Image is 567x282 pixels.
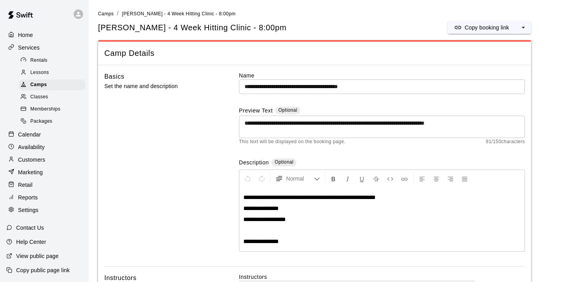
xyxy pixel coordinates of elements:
[239,273,525,281] label: Instructors
[18,31,33,39] p: Home
[30,57,48,65] span: Rentals
[19,116,85,127] div: Packages
[16,252,59,260] p: View public page
[30,105,60,113] span: Memberships
[19,116,89,128] a: Packages
[255,171,269,186] button: Redo
[430,171,443,186] button: Center Align
[458,171,471,186] button: Justify Align
[18,156,45,164] p: Customers
[486,138,525,146] span: 91 / 150 characters
[369,171,383,186] button: Format Strikethrough
[19,104,85,115] div: Memberships
[18,181,33,189] p: Retail
[239,138,346,146] span: This text will be displayed on the booking page.
[117,9,119,18] li: /
[448,21,531,34] div: split button
[122,11,235,17] span: [PERSON_NAME] - 4 Week Hitting Clinic - 8:00pm
[415,171,429,186] button: Left Align
[19,103,89,116] a: Memberships
[341,171,354,186] button: Format Italics
[19,55,85,66] div: Rentals
[327,171,340,186] button: Format Bold
[19,91,89,103] a: Classes
[98,11,114,17] span: Camps
[448,21,515,34] button: Copy booking link
[19,54,89,66] a: Rentals
[239,159,269,168] label: Description
[444,171,457,186] button: Right Align
[30,69,49,77] span: Lessons
[18,194,38,201] p: Reports
[239,107,273,116] label: Preview Text
[355,171,369,186] button: Format Underline
[6,192,82,203] a: Reports
[6,129,82,140] a: Calendar
[6,141,82,153] a: Availability
[6,29,82,41] a: Home
[18,44,40,52] p: Services
[104,72,124,82] h6: Basics
[384,171,397,186] button: Insert Code
[104,81,214,91] p: Set the name and description
[18,143,45,151] p: Availability
[272,171,323,186] button: Formatting Options
[19,92,85,103] div: Classes
[18,131,41,138] p: Calendar
[98,10,114,17] a: Camps
[16,224,44,232] p: Contact Us
[16,238,46,246] p: Help Center
[98,9,558,18] nav: breadcrumb
[98,22,286,33] h5: [PERSON_NAME] - 4 Week Hitting Clinic - 8:00pm
[239,72,525,79] label: Name
[16,266,70,274] p: Copy public page link
[465,24,509,31] p: Copy booking link
[18,206,39,214] p: Settings
[19,67,85,78] div: Lessons
[19,79,89,91] a: Camps
[6,42,82,53] a: Services
[278,107,297,113] span: Optional
[6,154,82,166] a: Customers
[6,179,82,191] a: Retail
[6,204,82,216] a: Settings
[241,171,254,186] button: Undo
[19,66,89,79] a: Lessons
[286,175,314,182] span: Normal
[30,118,52,125] span: Packages
[18,168,43,176] p: Marketing
[30,93,48,101] span: Classes
[398,171,411,186] button: Insert Link
[6,166,82,178] a: Marketing
[19,79,85,90] div: Camps
[274,159,293,165] span: Optional
[30,81,47,89] span: Camps
[104,48,525,59] span: Camp Details
[515,21,531,34] button: select merge strategy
